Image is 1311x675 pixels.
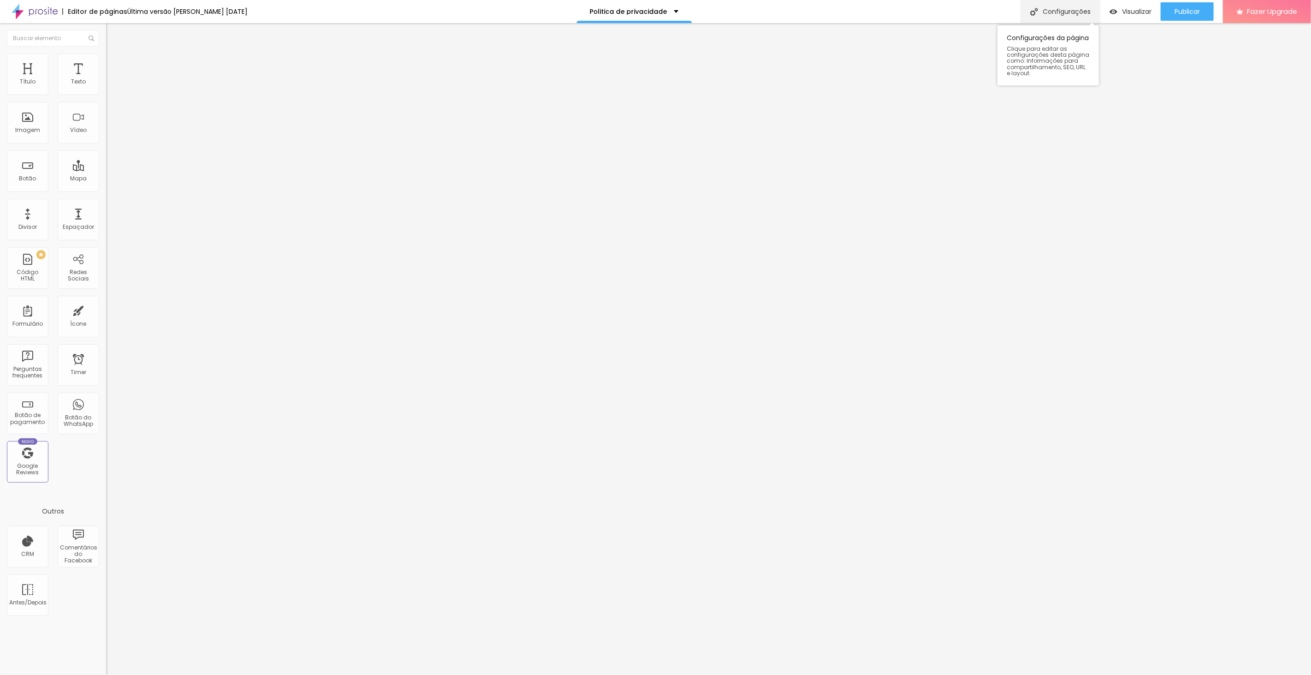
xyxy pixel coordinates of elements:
img: Icone [1030,8,1038,16]
div: Novo [18,438,38,445]
button: Publicar [1161,2,1214,21]
div: Botão de pagamento [9,412,46,425]
div: Título [20,78,35,85]
div: Vídeo [70,127,87,133]
div: Configurações da página [998,25,1099,85]
div: Antes/Depois [9,599,46,606]
img: Icone [89,36,94,41]
div: Última versão [PERSON_NAME] [DATE] [127,8,248,15]
div: Mapa [70,175,87,182]
input: Buscar elemento [7,30,99,47]
iframe: Editor [106,23,1311,675]
div: Editor de páginas [62,8,127,15]
div: Botão [19,175,36,182]
img: view-1.svg [1110,8,1117,16]
div: Botão do WhatsApp [60,414,96,428]
span: Fazer Upgrade [1247,7,1297,15]
div: Espaçador [63,224,94,230]
span: Clique para editar as configurações desta página como: Informações para compartilhamento, SEO, UR... [1007,46,1090,76]
div: Redes Sociais [60,269,96,282]
div: Código HTML [9,269,46,282]
div: Ícone [71,321,87,327]
div: Google Reviews [9,463,46,476]
span: Publicar [1175,8,1200,15]
div: Timer [71,369,86,376]
div: Comentários do Facebook [60,544,96,564]
div: Perguntas frequentes [9,366,46,379]
span: Visualizar [1122,8,1152,15]
div: CRM [21,551,34,557]
div: Divisor [18,224,37,230]
div: Texto [71,78,86,85]
div: Formulário [12,321,43,327]
button: Visualizar [1100,2,1161,21]
p: Politica de privacidade [590,8,667,15]
div: Imagem [15,127,40,133]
